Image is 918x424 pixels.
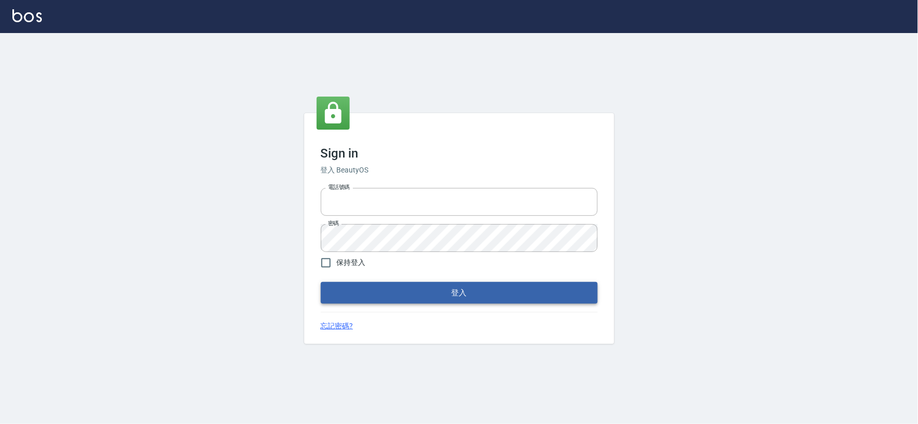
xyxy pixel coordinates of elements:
h3: Sign in [321,146,598,161]
a: 忘記密碼? [321,321,353,332]
label: 密碼 [328,219,339,227]
img: Logo [12,9,42,22]
label: 電話號碼 [328,183,350,191]
button: 登入 [321,282,598,304]
h6: 登入 BeautyOS [321,165,598,176]
span: 保持登入 [337,257,366,268]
